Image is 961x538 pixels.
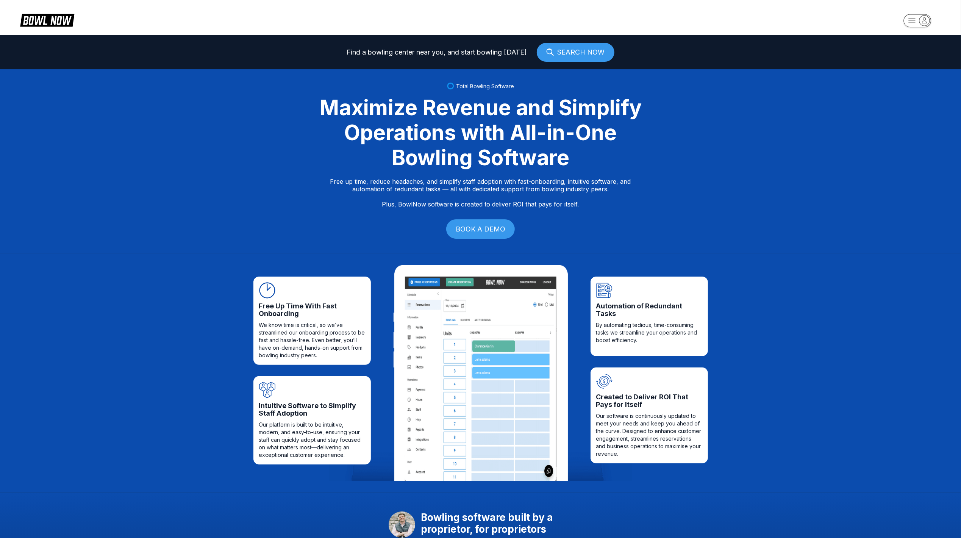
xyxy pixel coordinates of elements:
p: Free up time, reduce headaches, and simplify staff adoption with fast-onboarding, intuitive softw... [330,178,631,208]
div: Maximize Revenue and Simplify Operations with All-in-One Bowling Software [310,95,651,170]
span: Total Bowling Software [456,83,514,89]
span: Our software is continuously updated to meet your needs and keep you ahead of the curve. Designed... [596,412,702,458]
img: iPad frame [394,265,568,481]
span: Automation of Redundant Tasks [596,302,702,317]
span: Free Up Time With Fast Onboarding [259,302,365,317]
span: Find a bowling center near you, and start bowling [DATE] [347,48,527,56]
img: daniel-mowery [389,511,415,538]
a: SEARCH NOW [537,43,614,62]
span: Bowling software built by a proprietor, for proprietors [421,511,572,538]
span: Our platform is built to be intuitive, modern, and easy-to-use, ensuring your staff can quickly a... [259,421,365,459]
span: Intuitive Software to Simplify Staff Adoption [259,402,365,417]
span: Created to Deliver ROI That Pays for Itself [596,393,702,408]
a: BOOK A DEMO [446,219,515,239]
span: We know time is critical, so we’ve streamlined our onboarding process to be fast and hassle-free.... [259,321,365,359]
img: Content image [405,277,556,481]
span: By automating tedious, time-consuming tasks we streamline your operations and boost efficiency. [596,321,702,344]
